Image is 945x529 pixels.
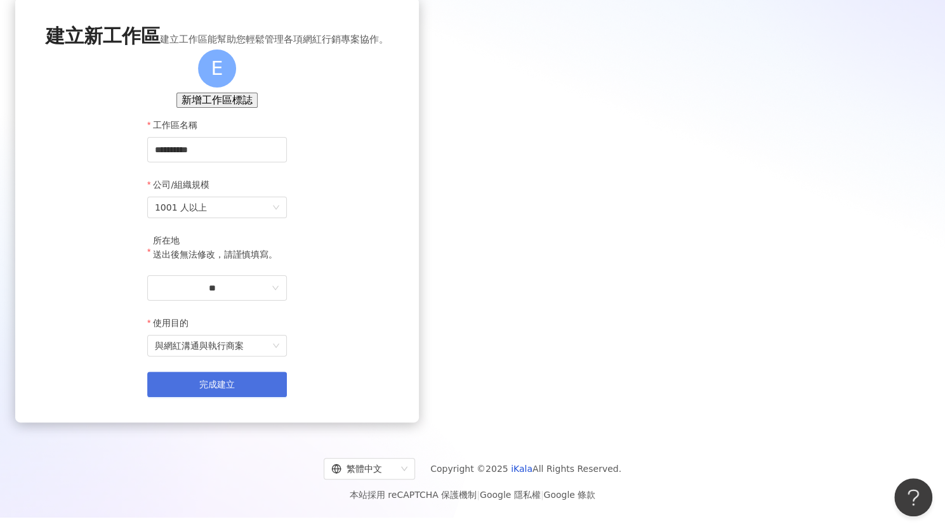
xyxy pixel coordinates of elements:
div: 繁體中文 [331,459,396,479]
a: iKala [511,464,532,474]
div: 所在地 [153,233,277,247]
label: 使用目的 [147,316,198,330]
p: 送出後無法修改，請謹慎填寫。 [153,247,277,261]
a: Google 隱私權 [480,490,541,500]
span: 建立工作區能幫助您輕鬆管理各項網紅行銷專案協作。 [160,32,388,47]
span: 建立新工作區 [46,23,160,49]
input: 工作區名稱 [147,137,287,162]
a: Google 條款 [543,490,595,500]
label: 工作區名稱 [147,118,207,132]
label: 公司/組織規模 [147,178,219,192]
span: down [272,284,279,292]
span: | [541,490,544,500]
span: | [477,490,480,500]
span: Copyright © 2025 All Rights Reserved. [430,461,621,476]
span: E [211,53,223,83]
iframe: Help Scout Beacon - Open [894,478,932,516]
span: 與網紅溝通與執行商案 [155,336,279,356]
span: 完成建立 [199,379,235,389]
span: 1001 人以上 [155,197,279,218]
span: 本站採用 reCAPTCHA 保護機制 [350,487,595,502]
button: 完成建立 [147,372,287,397]
button: 新增工作區標誌 [176,93,258,108]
